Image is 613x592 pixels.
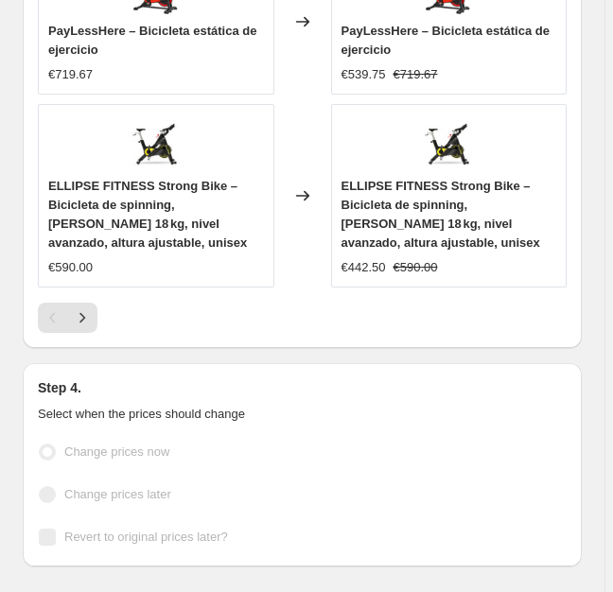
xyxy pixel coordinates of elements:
div: €590.00 [48,258,93,277]
div: €442.50 [342,258,386,277]
strike: €590.00 [394,258,438,277]
span: Revert to original prices later? [64,530,228,544]
strike: €719.67 [394,65,438,84]
span: PayLessHere – Bicicleta estática de ejercicio [342,24,550,57]
span: PayLessHere – Bicicleta estática de ejercicio [48,24,256,57]
p: Select when the prices should change [38,405,567,424]
div: €719.67 [48,65,93,84]
span: Change prices now [64,444,169,459]
span: ELLIPSE FITNESS Strong Bike – Bicicleta de spinning, [PERSON_NAME] 18 kg, nivel avanzado, altura ... [48,179,247,250]
img: 510Uo5bdkBL_80x.jpg [420,114,477,171]
span: ELLIPSE FITNESS Strong Bike – Bicicleta de spinning, [PERSON_NAME] 18 kg, nivel avanzado, altura ... [342,179,540,250]
nav: Pagination [38,303,97,333]
span: Change prices later [64,487,171,501]
h2: Step 4. [38,378,567,397]
img: 510Uo5bdkBL_80x.jpg [128,114,184,171]
div: €539.75 [342,65,386,84]
button: Next [67,303,97,333]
